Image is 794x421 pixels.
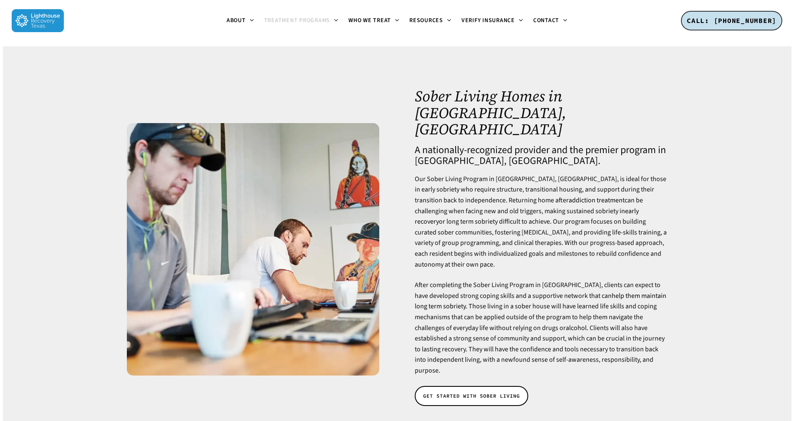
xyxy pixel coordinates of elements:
[12,9,64,32] img: Lighthouse Recovery Texas
[409,16,443,25] span: Resources
[415,145,667,166] h4: A nationally-recognized provider and the premier program in [GEOGRAPHIC_DATA], [GEOGRAPHIC_DATA].
[461,16,515,25] span: Verify Insurance
[687,16,776,25] span: CALL: [PHONE_NUMBER]
[569,196,625,205] a: addiction treatment
[423,392,520,400] span: GET STARTED WITH SOBER LIVING
[343,18,404,24] a: Who We Treat
[227,16,246,25] span: About
[404,18,456,24] a: Resources
[264,16,330,25] span: Treatment Programs
[415,280,667,376] p: After completing the Sober Living Program in [GEOGRAPHIC_DATA], clients can expect to have develo...
[222,18,259,24] a: About
[533,16,559,25] span: Contact
[528,18,572,24] a: Contact
[681,11,782,31] a: CALL: [PHONE_NUMBER]
[415,386,528,406] a: GET STARTED WITH SOBER LIVING
[348,16,391,25] span: Who We Treat
[415,207,639,227] a: early recovery
[259,18,344,24] a: Treatment Programs
[415,88,667,138] h1: Sober Living Homes in [GEOGRAPHIC_DATA], [GEOGRAPHIC_DATA]
[566,323,587,333] a: alcohol
[456,18,528,24] a: Verify Insurance
[415,174,667,280] p: Our Sober Living Program in [GEOGRAPHIC_DATA], [GEOGRAPHIC_DATA], is ideal for those in early sob...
